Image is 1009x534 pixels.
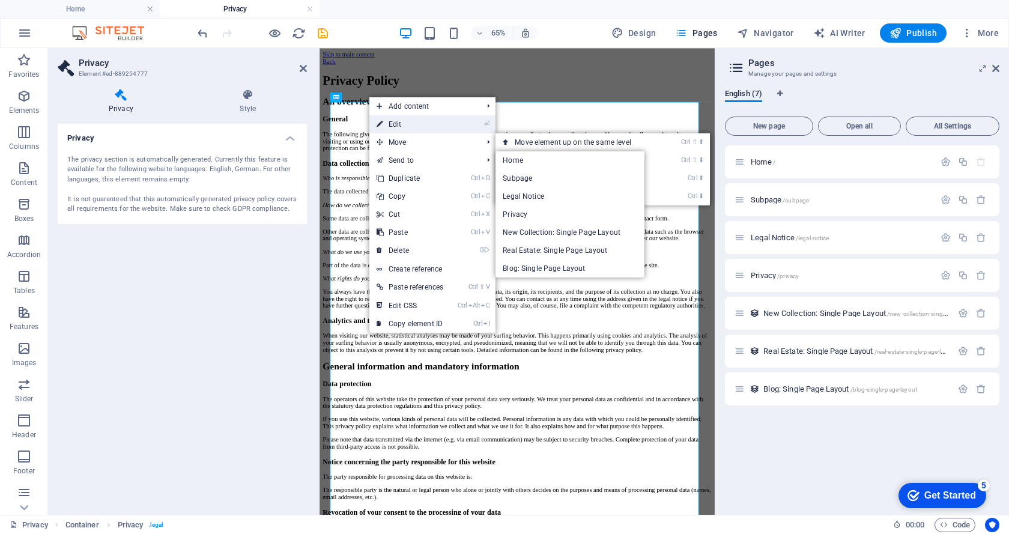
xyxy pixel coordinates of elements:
[906,518,924,532] span: 00 00
[7,250,41,259] p: Accordion
[468,302,480,309] i: Alt
[941,157,951,167] div: Settings
[481,192,489,200] i: C
[675,27,717,39] span: Pages
[486,283,489,291] i: V
[481,228,489,236] i: V
[607,23,661,43] div: Design (Ctrl+Alt+Y)
[369,223,450,241] a: CtrlVPaste
[961,27,999,39] span: More
[484,120,489,128] i: ⏎
[15,394,34,404] p: Slider
[479,283,485,291] i: ⇧
[267,26,282,40] button: Click here to leave preview mode and continue editing
[874,348,956,355] span: /real-estate-single-page-layout
[751,233,829,242] span: Legal Notice
[760,385,952,393] div: Blog: Single Page Layout/blog-single-page-layout
[750,308,760,318] div: This layout is used as a template for all items (e.g. a blog post) of this collection. The conten...
[148,518,164,532] span: . legal
[808,23,870,43] button: AI Writer
[11,178,37,187] p: Content
[89,2,101,14] div: 5
[480,246,489,254] i: ⌦
[10,322,38,332] p: Features
[67,155,297,214] div: The privacy section is automatically generated. Currently this feature is available for the follo...
[750,384,760,394] div: This layout is used as a template for all items (e.g. a blog post) of this collection. The conten...
[79,68,283,79] h3: Element #ed-889254777
[747,234,935,241] div: Legal Notice/legal-notice
[471,192,480,200] i: Ctrl
[935,518,975,532] button: Code
[940,518,970,532] span: Code
[763,309,981,318] span: New Collection: Single Page Layout
[747,196,935,204] div: Subpage/subpage
[748,58,999,68] h2: Pages
[65,518,99,532] span: Click to select. Double-click to edit
[725,89,999,112] div: Language Tabs
[12,358,37,368] p: Images
[495,151,644,169] a: Home
[611,27,656,39] span: Design
[607,23,661,43] button: Design
[495,259,644,278] a: Blog: Single Page Layout
[688,174,697,182] i: Ctrl
[9,106,40,115] p: Elements
[14,214,34,223] p: Boxes
[58,124,307,145] h4: Privacy
[369,297,450,315] a: CtrlAltCEdit CSS
[369,205,450,223] a: CtrlXCut
[495,169,644,187] a: Subpage
[783,197,809,204] span: /subpage
[196,26,210,40] i: Undo: Delete elements (Ctrl+Z)
[160,2,320,16] h4: Privacy
[495,223,644,241] a: New Collection: Single Page Layout
[976,232,986,243] div: Remove
[976,270,986,281] div: Remove
[958,308,968,318] div: Settings
[10,518,48,532] a: Click to cancel selection. Double-click to open Pages
[813,27,865,39] span: AI Writer
[291,26,306,40] button: reload
[35,13,87,24] div: Get Started
[670,23,722,43] button: Pages
[760,309,952,317] div: New Collection: Single Page Layout/new-collection-single-page-layout
[956,23,1004,43] button: More
[773,159,775,166] span: /
[976,384,986,394] div: Remove
[698,174,704,182] i: ⬆
[796,235,829,241] span: /legal-notice
[725,117,813,136] button: New page
[489,26,508,40] h6: 65%
[818,117,901,136] button: Open all
[751,157,775,166] span: Click to open page
[483,320,489,327] i: I
[941,195,951,205] div: Settings
[958,232,968,243] div: Duplicate
[481,302,489,309] i: C
[737,27,794,39] span: Navigator
[688,192,697,200] i: Ctrl
[369,115,450,133] a: ⏎Edit
[495,187,644,205] a: Legal Notice
[958,384,968,394] div: Settings
[79,58,307,68] h2: Privacy
[748,68,975,79] h3: Manage your pages and settings
[732,23,799,43] button: Navigator
[958,195,968,205] div: Duplicate
[495,205,644,223] a: Privacy
[369,169,450,187] a: CtrlDDuplicate
[468,283,478,291] i: Ctrl
[777,273,799,279] span: /privacy
[481,174,489,182] i: D
[58,89,189,114] h4: Privacy
[889,27,937,39] span: Publish
[850,386,917,393] span: /blog-single-page-layout
[10,6,97,31] div: Get Started 5 items remaining, 0% complete
[941,232,951,243] div: Settings
[8,70,39,79] p: Favorites
[495,133,665,151] a: Ctrl⇧⬆Move element up on the same level
[369,260,495,278] a: Create reference
[751,271,799,280] span: Privacy
[692,156,697,164] i: ⇧
[69,26,159,40] img: Editor Logo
